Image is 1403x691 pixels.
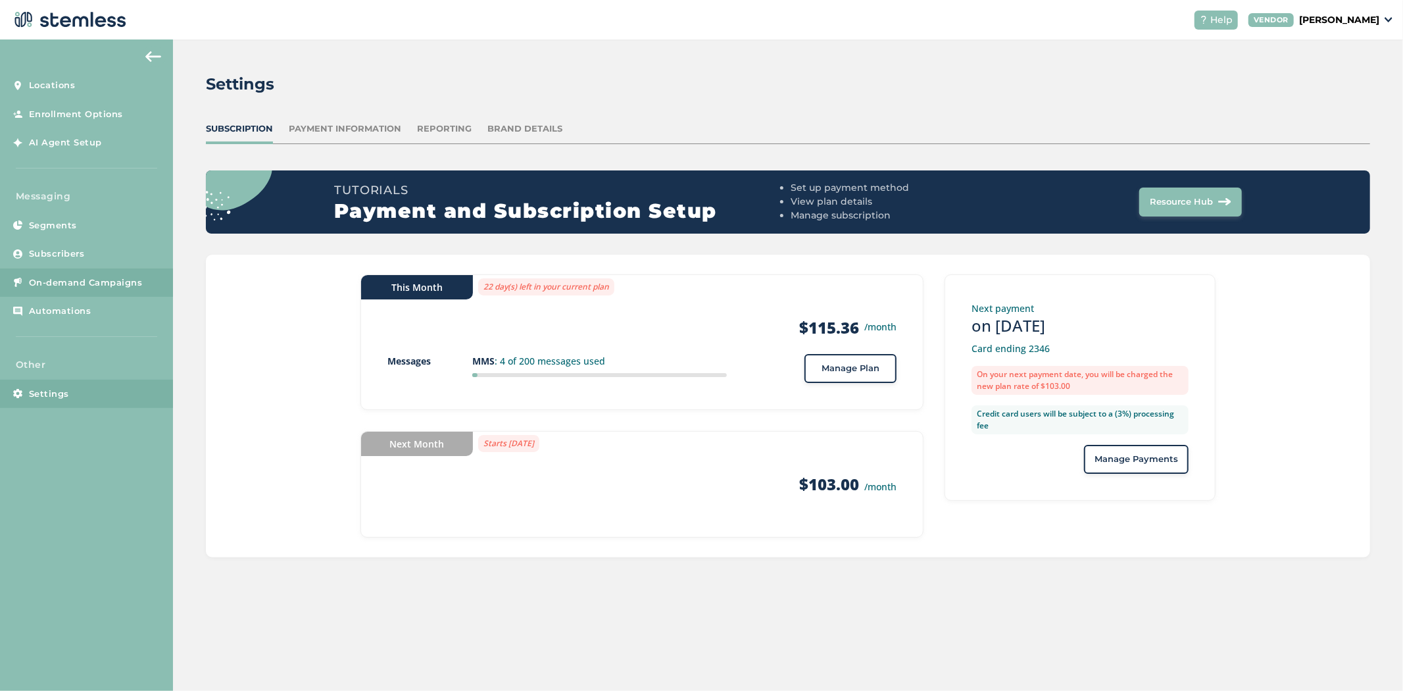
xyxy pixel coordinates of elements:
[822,362,879,375] span: Manage Plan
[1084,445,1189,474] button: Manage Payments
[29,108,123,121] span: Enrollment Options
[972,315,1189,336] h3: on [DATE]
[472,355,495,367] strong: MMS
[1299,13,1379,27] p: [PERSON_NAME]
[186,126,272,220] img: circle_dots-9438f9e3.svg
[791,195,1014,209] li: View plan details
[799,473,859,495] strong: $103.00
[472,354,727,368] p: : 4 of 200 messages used
[387,354,472,368] p: Messages
[29,305,91,318] span: Automations
[1150,195,1213,209] span: Resource Hub
[361,432,473,456] div: Next Month
[478,278,614,295] label: 22 day(s) left in your current plan
[334,181,785,199] h3: Tutorials
[29,79,76,92] span: Locations
[478,435,539,452] label: Starts [DATE]
[29,136,102,149] span: AI Agent Setup
[29,276,143,290] span: On-demand Campaigns
[864,480,897,493] small: /month
[145,51,161,62] img: icon-arrow-back-accent-c549486e.svg
[289,122,401,136] div: Payment Information
[972,301,1189,315] p: Next payment
[29,247,85,261] span: Subscribers
[361,275,473,299] div: This Month
[1139,188,1242,217] button: Resource Hub
[791,181,1014,195] li: Set up payment method
[972,342,1189,355] p: Card ending 2346
[417,122,472,136] div: Reporting
[791,209,1014,222] li: Manage subscription
[799,317,859,338] strong: $115.36
[864,320,897,334] small: /month
[1200,16,1208,24] img: icon-help-white-03924b79.svg
[1385,17,1392,22] img: icon_down-arrow-small-66adaf34.svg
[334,199,785,223] h2: Payment and Subscription Setup
[11,7,126,33] img: logo-dark-0685b13c.svg
[1337,628,1403,691] iframe: Chat Widget
[206,122,273,136] div: Subscription
[206,72,274,96] h2: Settings
[804,354,897,383] button: Manage Plan
[972,366,1189,395] label: On your next payment date, you will be charged the new plan rate of $103.00
[1210,13,1233,27] span: Help
[487,122,562,136] div: Brand Details
[972,405,1189,434] label: Credit card users will be subject to a (3%) processing fee
[29,388,69,401] span: Settings
[1248,13,1294,27] div: VENDOR
[1095,453,1178,466] span: Manage Payments
[29,219,77,232] span: Segments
